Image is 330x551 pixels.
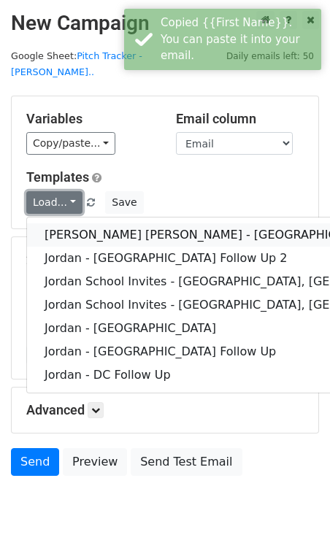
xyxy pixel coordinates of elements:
h5: Email column [176,111,304,127]
a: Send [11,448,59,476]
a: Load... [26,191,82,214]
button: Save [105,191,143,214]
h5: Advanced [26,402,304,418]
h5: Variables [26,111,154,127]
iframe: Chat Widget [257,481,330,551]
small: Google Sheet: [11,50,142,78]
a: Templates [26,169,89,185]
a: Preview [63,448,127,476]
div: Copied {{First Name}}. You can paste it into your email. [161,15,315,64]
a: Send Test Email [131,448,242,476]
a: Copy/paste... [26,132,115,155]
a: Pitch Tracker - [PERSON_NAME].. [11,50,142,78]
h2: New Campaign [11,11,319,36]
